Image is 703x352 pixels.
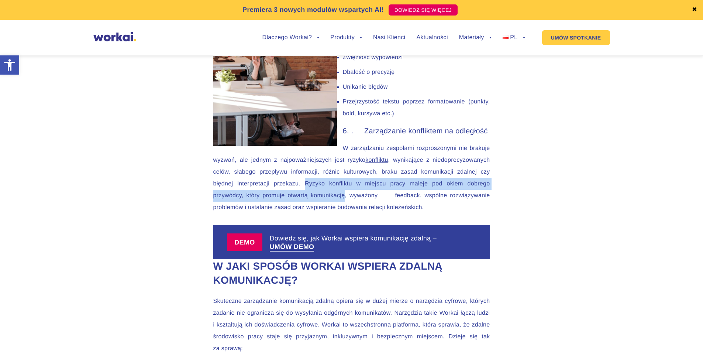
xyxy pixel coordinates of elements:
li: Dbałość o precyzję [222,66,490,78]
a: UMÓW SPOTKANIE [542,30,610,45]
li: Przejrzystość tekstu poprzez formatowanie (punkty, bold, kursywa etc.) [222,96,490,120]
a: UMÓW DEMO [270,243,314,250]
p: W zarządzaniu zespołami rozproszonymi nie brakuje wyzwań, ale jednym z najpoważniejszych jest ryz... [213,143,490,213]
h2: W jaki sposób Workai wspiera zdalną komunikację? [213,259,490,287]
span: PL [510,34,517,41]
a: PL [503,35,525,41]
a: Aktualności [416,35,448,41]
h3: 6. . Zarządzanie konfliktem na odległość [213,126,490,137]
li: Zwięzłość wypowiedzi [222,52,490,64]
label: DEMO [227,233,262,251]
a: Produkty [330,35,362,41]
div: Dowiedz się, jak Workai wspiera komunikację zdalną – [270,234,476,250]
li: Unikanie błędów [222,81,490,93]
a: konfliktu [365,157,388,163]
a: DEMO [227,233,269,251]
a: Dlaczego Workai? [262,35,320,41]
a: ✖ [692,7,697,13]
a: Nasi Klienci [373,35,405,41]
p: Premiera 3 nowych modułów wspartych AI! [242,5,384,15]
a: Materiały [459,35,492,41]
a: DOWIEDZ SIĘ WIĘCEJ [389,4,458,16]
